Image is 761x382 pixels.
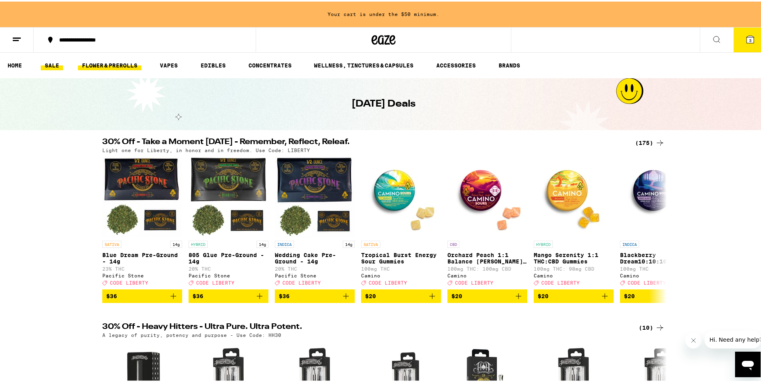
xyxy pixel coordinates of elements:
iframe: Message from company [705,329,761,347]
p: Blue Dream Pre-Ground - 14g [102,250,182,263]
p: Wedding Cake Pre-Ground - 14g [275,250,355,263]
div: Pacific Stone [102,271,182,277]
img: Camino - Mango Serenity 1:1 THC:CBD Gummies [534,155,614,235]
span: $36 [106,291,117,298]
a: HOME [4,59,26,69]
img: Pacific Stone - Wedding Cake Pre-Ground - 14g [275,155,355,235]
p: A legacy of purity, potency and purpose - Use Code: HH30 [102,331,281,336]
p: 14g [343,239,355,246]
p: 100mg THC [620,265,700,270]
span: CODE LIBERTY [628,279,666,284]
p: 100mg THC [361,265,441,270]
p: HYBRID [189,239,208,246]
h2: 30% Off - Take a Moment [DATE] - Remember, Reflect, Releaf. [102,137,626,146]
p: 100mg THC: 98mg CBD [534,265,614,270]
span: $36 [193,291,203,298]
p: Tropical Burst Energy Sour Gummies [361,250,441,263]
div: Camino [620,271,700,277]
a: Open page for 805 Glue Pre-Ground - 14g from Pacific Stone [189,155,268,288]
iframe: Button to launch messaging window [735,350,761,376]
p: 14g [170,239,182,246]
span: CODE LIBERTY [369,279,407,284]
a: Open page for Orchard Peach 1:1 Balance Sours Gummies from Camino [447,155,527,288]
a: CONCENTRATES [244,59,296,69]
span: CODE LIBERTY [110,279,148,284]
a: Open page for Mango Serenity 1:1 THC:CBD Gummies from Camino [534,155,614,288]
a: Open page for Blue Dream Pre-Ground - 14g from Pacific Stone [102,155,182,288]
div: Camino [447,271,527,277]
span: $20 [538,291,548,298]
p: Light one for Liberty, in honor and in freedom. Use Code: LIBERTY [102,146,310,151]
div: Pacific Stone [189,271,268,277]
a: Open page for Wedding Cake Pre-Ground - 14g from Pacific Stone [275,155,355,288]
span: Hi. Need any help? [5,6,58,12]
span: $20 [624,291,635,298]
span: $36 [279,291,290,298]
p: 100mg THC: 100mg CBD [447,265,527,270]
span: CODE LIBERTY [455,279,493,284]
div: Camino [534,271,614,277]
p: SATIVA [102,239,121,246]
div: Camino [361,271,441,277]
p: 20% THC [275,265,355,270]
a: EDIBLES [197,59,230,69]
button: Add to bag [620,288,700,301]
a: Open page for Blackberry Dream10:10:10 Deep Sleep Gummies from Camino [620,155,700,288]
p: 805 Glue Pre-Ground - 14g [189,250,268,263]
img: Pacific Stone - 805 Glue Pre-Ground - 14g [189,155,268,235]
a: Open page for Tropical Burst Energy Sour Gummies from Camino [361,155,441,288]
p: INDICA [275,239,294,246]
p: CBD [447,239,459,246]
p: Blackberry Dream10:10:10 Deep Sleep Gummies [620,250,700,263]
div: Pacific Stone [275,271,355,277]
button: Add to bag [447,288,527,301]
p: Orchard Peach 1:1 Balance [PERSON_NAME] Gummies [447,250,527,263]
a: ACCESSORIES [432,59,480,69]
a: VAPES [156,59,182,69]
h1: [DATE] Deals [352,96,415,109]
a: BRANDS [495,59,524,69]
span: 3 [749,36,751,41]
p: 14g [256,239,268,246]
span: $20 [451,291,462,298]
p: Mango Serenity 1:1 THC:CBD Gummies [534,250,614,263]
p: HYBRID [534,239,553,246]
span: CODE LIBERTY [541,279,580,284]
button: Add to bag [534,288,614,301]
img: Camino - Tropical Burst Energy Sour Gummies [361,155,441,235]
p: INDICA [620,239,639,246]
button: Add to bag [102,288,182,301]
button: Add to bag [189,288,268,301]
h2: 30% Off - Heavy Hitters - Ultra Pure. Ultra Potent. [102,321,626,331]
a: FLOWER & PREROLLS [78,59,141,69]
button: Add to bag [275,288,355,301]
button: Add to bag [361,288,441,301]
img: Pacific Stone - Blue Dream Pre-Ground - 14g [102,155,182,235]
p: 23% THC [102,265,182,270]
span: CODE LIBERTY [196,279,234,284]
span: CODE LIBERTY [282,279,321,284]
p: 20% THC [189,265,268,270]
a: SALE [41,59,63,69]
a: (175) [635,137,665,146]
a: WELLNESS, TINCTURES & CAPSULES [310,59,417,69]
iframe: Close message [685,331,701,347]
img: Camino - Orchard Peach 1:1 Balance Sours Gummies [447,155,527,235]
a: (10) [639,321,665,331]
img: Camino - Blackberry Dream10:10:10 Deep Sleep Gummies [620,155,700,235]
p: SATIVA [361,239,380,246]
span: $20 [365,291,376,298]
